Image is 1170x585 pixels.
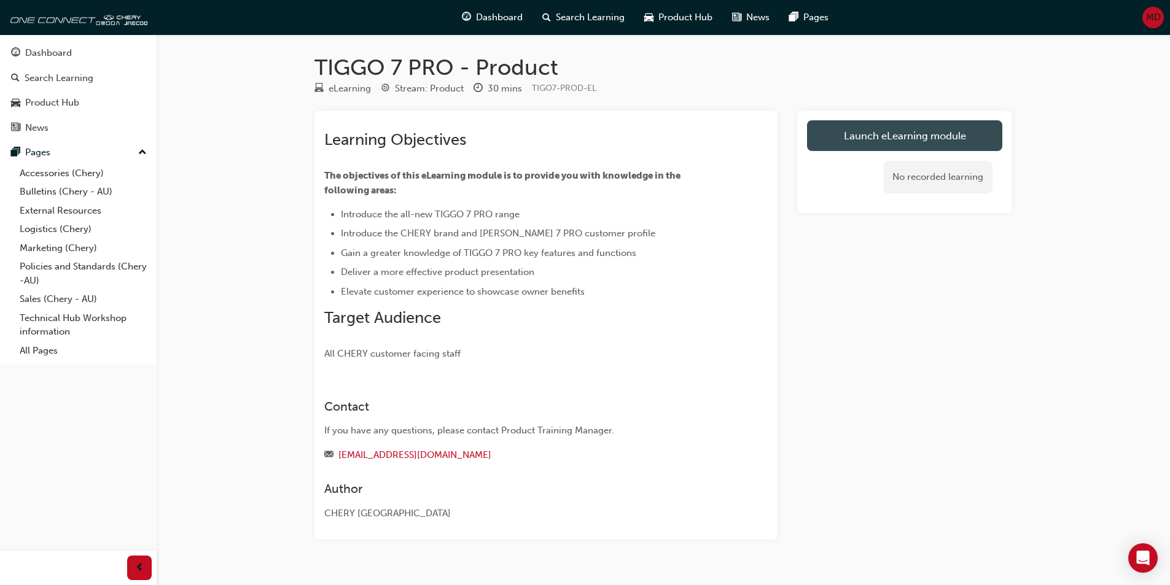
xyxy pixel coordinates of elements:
div: Search Learning [25,71,93,85]
a: Marketing (Chery) [15,239,152,258]
a: Launch eLearning module [807,120,1002,151]
div: Open Intercom Messenger [1128,543,1158,573]
span: MD [1146,10,1161,25]
a: car-iconProduct Hub [634,5,722,30]
span: Introduce the all-new TIGGO 7 PRO range [341,209,520,220]
a: Sales (Chery - AU) [15,290,152,309]
a: [EMAIL_ADDRESS][DOMAIN_NAME] [338,449,491,460]
div: Stream [381,81,464,96]
a: Accessories (Chery) [15,164,152,183]
span: Gain a greater knowledge of TIGGO 7 PRO key features and functions [341,247,636,258]
span: Learning resource code [532,83,596,93]
span: search-icon [11,73,20,84]
button: Pages [5,141,152,164]
div: CHERY [GEOGRAPHIC_DATA] [324,506,723,521]
span: learningResourceType_ELEARNING-icon [314,83,324,95]
span: News [746,10,770,25]
span: guage-icon [11,48,20,59]
span: Pages [803,10,829,25]
a: External Resources [15,201,152,220]
span: Introduce the CHERY brand and [PERSON_NAME] 7 PRO customer profile [341,228,655,239]
span: car-icon [644,10,653,25]
img: oneconnect [6,5,147,29]
a: All Pages [15,341,152,360]
a: search-iconSearch Learning [532,5,634,30]
span: All CHERY customer facing staff [324,348,461,359]
div: Stream: Product [395,82,464,96]
div: Dashboard [25,46,72,60]
span: Deliver a more effective product presentation [341,266,534,277]
span: Learning Objectives [324,130,466,149]
div: News [25,121,49,135]
span: Elevate customer experience to showcase owner benefits [341,286,585,297]
button: MD [1142,7,1164,28]
span: car-icon [11,98,20,109]
span: Dashboard [476,10,523,25]
span: search-icon [542,10,551,25]
a: Product Hub [5,91,152,114]
div: eLearning [329,82,371,96]
a: Dashboard [5,42,152,64]
button: DashboardSearch LearningProduct HubNews [5,39,152,141]
h1: TIGGO 7 PRO - Product [314,54,1012,81]
span: guage-icon [462,10,471,25]
a: Search Learning [5,67,152,90]
div: Email [324,447,723,463]
div: 30 mins [488,82,522,96]
a: news-iconNews [722,5,779,30]
a: pages-iconPages [779,5,838,30]
span: Target Audience [324,308,441,327]
span: target-icon [381,83,390,95]
div: Type [314,81,371,96]
span: news-icon [732,10,741,25]
span: pages-icon [11,147,20,158]
span: email-icon [324,450,333,461]
h3: Author [324,482,723,496]
a: News [5,117,152,139]
a: Technical Hub Workshop information [15,309,152,341]
a: Logistics (Chery) [15,220,152,239]
a: Policies and Standards (Chery -AU) [15,257,152,290]
span: up-icon [138,145,147,161]
h3: Contact [324,400,723,414]
a: Bulletins (Chery - AU) [15,182,152,201]
a: guage-iconDashboard [452,5,532,30]
div: If you have any questions, please contact Product Training Manager. [324,424,723,438]
span: prev-icon [135,560,144,576]
span: Search Learning [556,10,625,25]
span: Product Hub [658,10,712,25]
div: Product Hub [25,96,79,110]
span: pages-icon [789,10,798,25]
div: No recorded learning [883,161,993,193]
span: news-icon [11,123,20,134]
div: Pages [25,145,50,160]
span: The objectives of this eLearning module is to provide you with knowledge in the following areas: [324,170,682,196]
div: Duration [474,81,522,96]
span: clock-icon [474,83,483,95]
